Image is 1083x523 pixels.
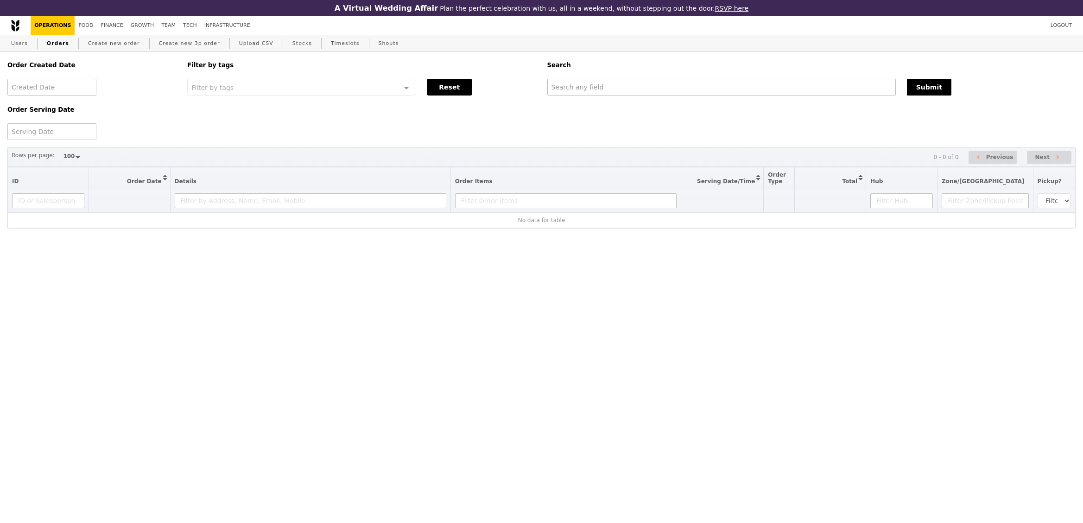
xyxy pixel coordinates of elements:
[7,123,96,140] input: Serving Date
[375,35,403,52] a: Shouts
[31,16,75,35] a: Operations
[75,16,97,35] a: Food
[1027,151,1071,164] button: Next
[187,62,536,69] h5: Filter by tags
[43,35,73,52] a: Orders
[907,79,951,96] button: Submit
[7,35,32,52] a: Users
[235,35,277,52] a: Upload CSV
[427,79,472,96] button: Reset
[986,152,1013,163] span: Previous
[768,172,786,185] span: Order Type
[155,35,224,52] a: Create new 3p order
[455,178,493,185] span: Order Items
[97,16,127,35] a: Finance
[1047,16,1076,35] a: Logout
[715,5,749,12] a: RSVP here
[7,79,96,96] input: Created Date
[127,16,158,35] a: Growth
[201,16,254,35] a: Infrastructure
[942,178,1025,185] span: Zone/[GEOGRAPHIC_DATA]
[275,4,809,13] div: Plan the perfect celebration with us, all in a weekend, without stepping out the door.
[12,193,84,208] input: ID or Salesperson name
[12,217,1071,223] div: No data for table
[179,16,201,35] a: Tech
[870,178,883,185] span: Hub
[1035,152,1050,163] span: Next
[942,193,1029,208] input: Filter Zone/Pickup Point
[547,79,896,96] input: Search any field
[327,35,363,52] a: Timeslots
[455,193,677,208] input: Filter Order Items
[84,35,144,52] a: Create new order
[175,193,446,208] input: Filter by Address, Name, Email, Mobile
[11,19,19,32] img: Grain logo
[1038,178,1062,185] span: Pickup?
[175,178,196,185] span: Details
[969,151,1017,164] button: Previous
[870,193,933,208] input: Filter Hub
[7,62,176,69] h5: Order Created Date
[289,35,316,52] a: Stocks
[12,178,19,185] span: ID
[933,154,958,160] div: 0 - 0 of 0
[158,16,179,35] a: Team
[191,83,234,91] span: Filter by tags
[12,151,55,160] label: Rows per page:
[7,106,176,113] h5: Order Serving Date
[335,4,438,13] h3: A Virtual Wedding Affair
[547,62,1076,69] h5: Search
